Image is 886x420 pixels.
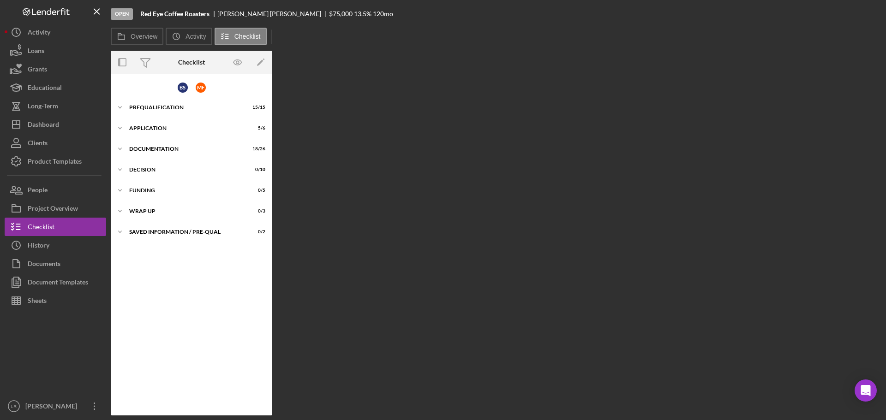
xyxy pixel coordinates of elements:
[28,236,49,257] div: History
[373,10,393,18] div: 120 mo
[28,41,44,62] div: Loans
[5,273,106,291] button: Document Templates
[5,236,106,254] button: History
[196,83,206,93] div: M F
[249,229,265,235] div: 0 / 2
[129,146,242,152] div: Documentation
[129,208,242,214] div: Wrap up
[11,404,17,409] text: LR
[178,59,205,66] div: Checklist
[5,134,106,152] button: Clients
[5,97,106,115] button: Long-Term
[249,125,265,131] div: 5 / 6
[5,60,106,78] button: Grants
[28,78,62,99] div: Educational
[5,181,106,199] button: People
[28,115,59,136] div: Dashboard
[28,60,47,81] div: Grants
[249,105,265,110] div: 15 / 15
[5,397,106,415] button: LR[PERSON_NAME]
[5,41,106,60] button: Loans
[140,10,210,18] b: Red Eye Coffee Roasters
[5,115,106,134] button: Dashboard
[5,23,106,41] button: Activity
[249,188,265,193] div: 0 / 5
[186,33,206,40] label: Activity
[28,218,54,238] div: Checklist
[129,188,242,193] div: Funding
[249,208,265,214] div: 0 / 3
[129,229,242,235] div: Saved Information / Pre-Qual
[234,33,261,40] label: Checklist
[28,273,88,294] div: Document Templates
[129,125,242,131] div: Application
[217,10,329,18] div: [PERSON_NAME] [PERSON_NAME]
[129,167,242,172] div: Decision
[215,28,267,45] button: Checklist
[249,146,265,152] div: 18 / 26
[5,291,106,310] button: Sheets
[129,105,242,110] div: Prequalification
[28,23,50,44] div: Activity
[5,218,106,236] button: Checklist
[28,254,60,275] div: Documents
[111,8,133,20] div: Open
[28,152,82,173] div: Product Templates
[28,181,48,201] div: People
[178,83,188,93] div: B S
[23,397,83,418] div: [PERSON_NAME]
[354,10,371,18] div: 13.5 %
[249,167,265,172] div: 0 / 10
[166,28,212,45] button: Activity
[855,379,877,402] div: Open Intercom Messenger
[28,291,47,312] div: Sheets
[5,254,106,273] button: Documents
[28,199,78,220] div: Project Overview
[131,33,157,40] label: Overview
[28,97,58,118] div: Long-Term
[329,10,353,18] span: $75,000
[5,152,106,171] button: Product Templates
[5,199,106,218] button: Project Overview
[28,134,48,154] div: Clients
[111,28,163,45] button: Overview
[5,78,106,97] button: Educational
